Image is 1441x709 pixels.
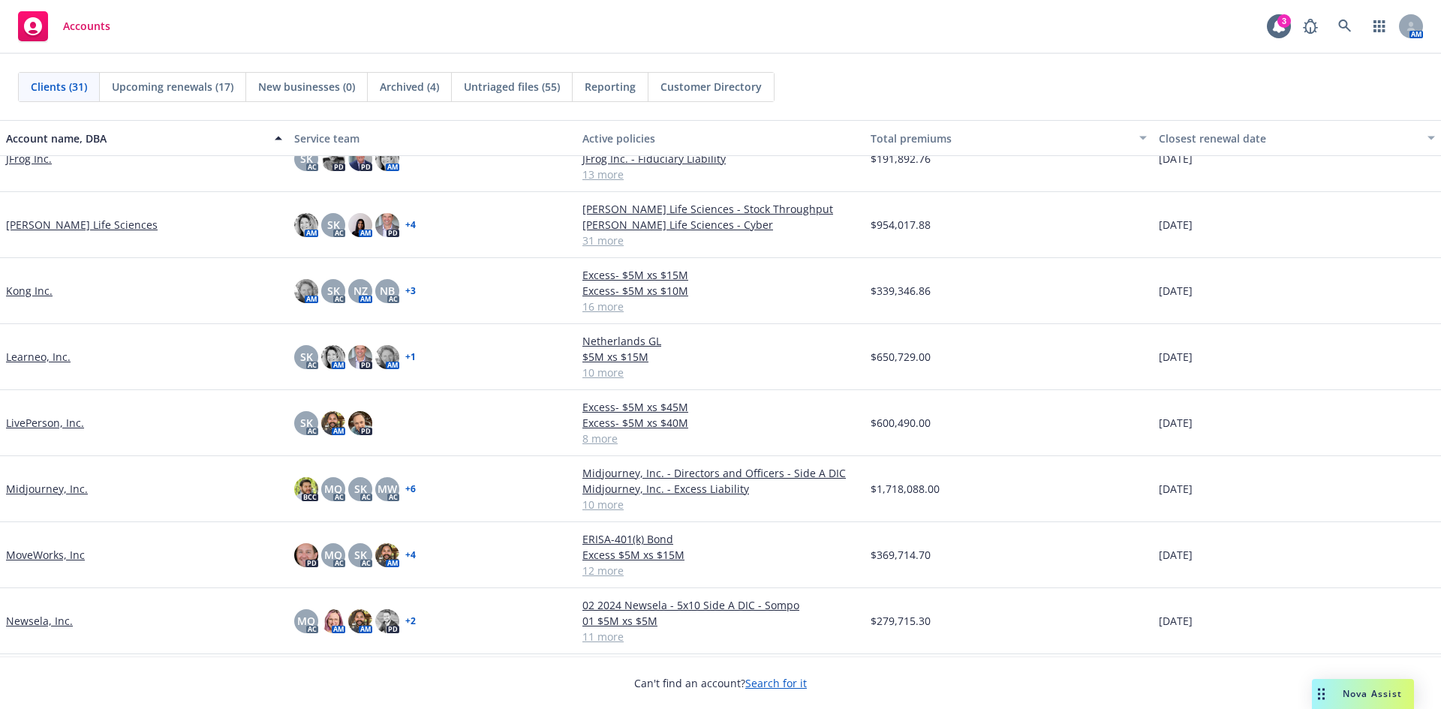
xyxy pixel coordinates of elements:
[582,217,859,233] a: [PERSON_NAME] Life Sciences - Cyber
[354,547,367,563] span: SK
[582,151,859,167] a: JFrog Inc. - Fiduciary Liability
[6,481,88,497] a: Midjourney, Inc.
[1159,349,1193,365] span: [DATE]
[582,481,859,497] a: Midjourney, Inc. - Excess Liability
[871,131,1130,146] div: Total premiums
[294,131,570,146] div: Service team
[321,411,345,435] img: photo
[582,333,859,349] a: Netherlands GL
[582,399,859,415] a: Excess- $5M xs $45M
[582,299,859,314] a: 16 more
[258,79,355,95] span: New businesses (0)
[112,79,233,95] span: Upcoming renewals (17)
[871,151,931,167] span: $191,892.76
[294,543,318,567] img: photo
[321,147,345,171] img: photo
[1343,687,1402,700] span: Nova Assist
[585,79,636,95] span: Reporting
[871,613,931,629] span: $279,715.30
[1159,151,1193,167] span: [DATE]
[1312,679,1414,709] button: Nova Assist
[660,79,762,95] span: Customer Directory
[1159,283,1193,299] span: [DATE]
[321,345,345,369] img: photo
[1277,14,1291,28] div: 3
[324,547,342,563] span: MQ
[288,120,576,156] button: Service team
[12,5,116,47] a: Accounts
[576,120,865,156] button: Active policies
[871,547,931,563] span: $369,714.70
[324,481,342,497] span: MQ
[582,431,859,446] a: 8 more
[294,477,318,501] img: photo
[1159,547,1193,563] span: [DATE]
[327,217,340,233] span: SK
[375,147,399,171] img: photo
[6,283,53,299] a: Kong Inc.
[348,609,372,633] img: photo
[297,613,315,629] span: MQ
[405,551,416,560] a: + 4
[582,547,859,563] a: Excess $5M xs $15M
[1159,217,1193,233] span: [DATE]
[582,465,859,481] a: Midjourney, Inc. - Directors and Officers - Side A DIC
[582,597,859,613] a: 02 2024 Newsela - 5x10 Side A DIC - Sompo
[1159,415,1193,431] span: [DATE]
[582,267,859,283] a: Excess- $5M xs $15M
[6,151,52,167] a: JFrog Inc.
[1159,613,1193,629] span: [DATE]
[582,283,859,299] a: Excess- $5M xs $10M
[405,287,416,296] a: + 3
[6,349,71,365] a: Learneo, Inc.
[1159,131,1418,146] div: Closest renewal date
[582,201,859,217] a: [PERSON_NAME] Life Sciences - Stock Throughput
[582,167,859,182] a: 13 more
[1312,679,1331,709] div: Drag to move
[405,353,416,362] a: + 1
[380,283,395,299] span: NB
[405,485,416,494] a: + 6
[634,675,807,691] span: Can't find an account?
[405,221,416,230] a: + 4
[1159,481,1193,497] span: [DATE]
[582,233,859,248] a: 31 more
[6,415,84,431] a: LivePerson, Inc.
[348,213,372,237] img: photo
[582,613,859,629] a: 01 $5M xs $5M
[871,415,931,431] span: $600,490.00
[582,563,859,578] a: 12 more
[378,481,397,497] span: MW
[6,217,158,233] a: [PERSON_NAME] Life Sciences
[300,349,313,365] span: SK
[300,415,313,431] span: SK
[582,497,859,512] a: 10 more
[6,131,266,146] div: Account name, DBA
[353,283,368,299] span: NZ
[865,120,1153,156] button: Total premiums
[871,481,940,497] span: $1,718,088.00
[354,481,367,497] span: SK
[300,151,313,167] span: SK
[1364,11,1394,41] a: Switch app
[294,213,318,237] img: photo
[31,79,87,95] span: Clients (31)
[582,629,859,644] a: 11 more
[380,79,439,95] span: Archived (4)
[375,345,399,369] img: photo
[375,213,399,237] img: photo
[348,411,372,435] img: photo
[1330,11,1360,41] a: Search
[871,283,931,299] span: $339,346.86
[6,613,73,629] a: Newsela, Inc.
[375,609,399,633] img: photo
[327,283,340,299] span: SK
[6,547,85,563] a: MoveWorks, Inc
[1153,120,1441,156] button: Closest renewal date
